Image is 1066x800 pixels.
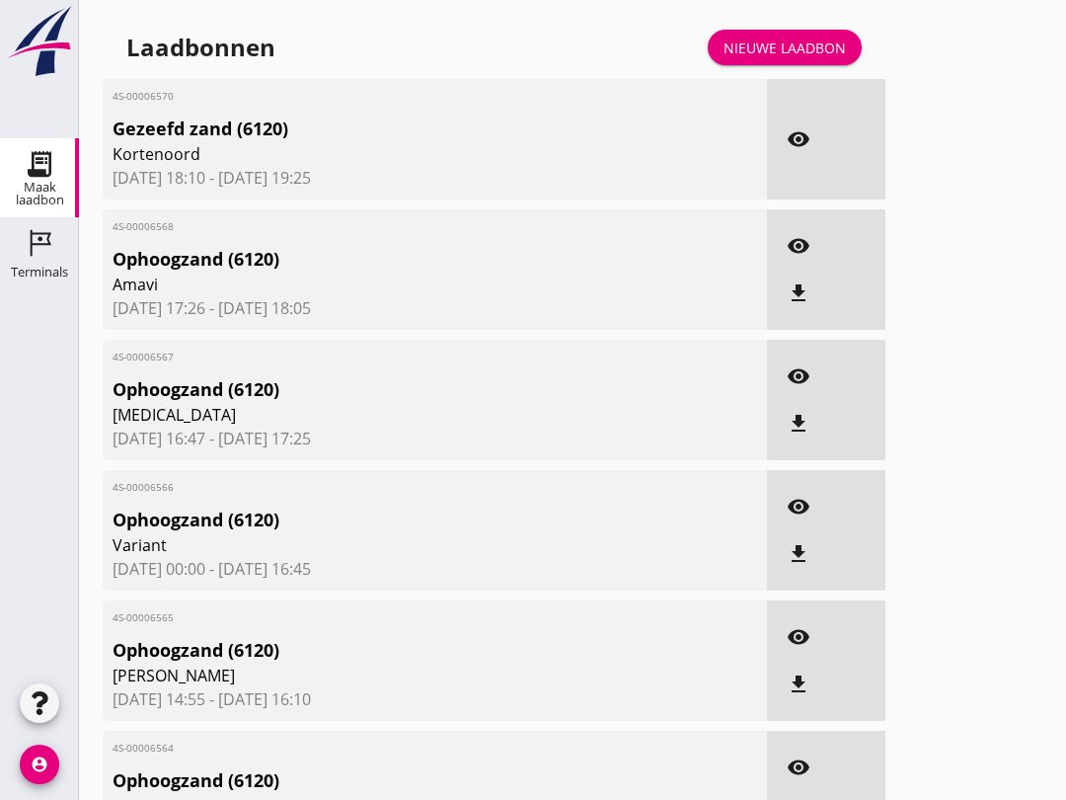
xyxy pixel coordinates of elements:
[787,412,810,436] i: file_download
[113,533,649,557] span: Variant
[113,116,649,142] span: Gezeefd zand (6120)
[20,745,59,784] i: account_circle
[113,664,649,687] span: [PERSON_NAME]
[113,273,649,296] span: Amavi
[113,480,649,495] span: 4S-00006566
[723,38,846,58] div: Nieuwe laadbon
[113,89,649,104] span: 4S-00006570
[113,507,649,533] span: Ophoogzand (6120)
[4,5,75,78] img: logo-small.a267ee39.svg
[787,234,810,258] i: visibility
[787,756,810,779] i: visibility
[787,495,810,519] i: visibility
[787,542,810,566] i: file_download
[113,219,649,234] span: 4S-00006568
[113,427,757,450] span: [DATE] 16:47 - [DATE] 17:25
[708,30,862,65] a: Nieuwe laadbon
[113,246,649,273] span: Ophoogzand (6120)
[113,767,649,794] span: Ophoogzand (6120)
[113,142,649,166] span: Kortenoord
[113,741,649,756] span: 4S-00006564
[113,296,757,320] span: [DATE] 17:26 - [DATE] 18:05
[113,403,649,427] span: [MEDICAL_DATA]
[113,376,649,403] span: Ophoogzand (6120)
[113,350,649,364] span: 4S-00006567
[113,557,757,581] span: [DATE] 00:00 - [DATE] 16:45
[126,32,275,63] div: Laadbonnen
[113,637,649,664] span: Ophoogzand (6120)
[787,625,810,649] i: visibility
[787,281,810,305] i: file_download
[113,687,757,711] span: [DATE] 14:55 - [DATE] 16:10
[11,266,68,279] div: Terminals
[787,364,810,388] i: visibility
[113,166,757,190] span: [DATE] 18:10 - [DATE] 19:25
[787,127,810,151] i: visibility
[113,610,649,625] span: 4S-00006565
[787,673,810,696] i: file_download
